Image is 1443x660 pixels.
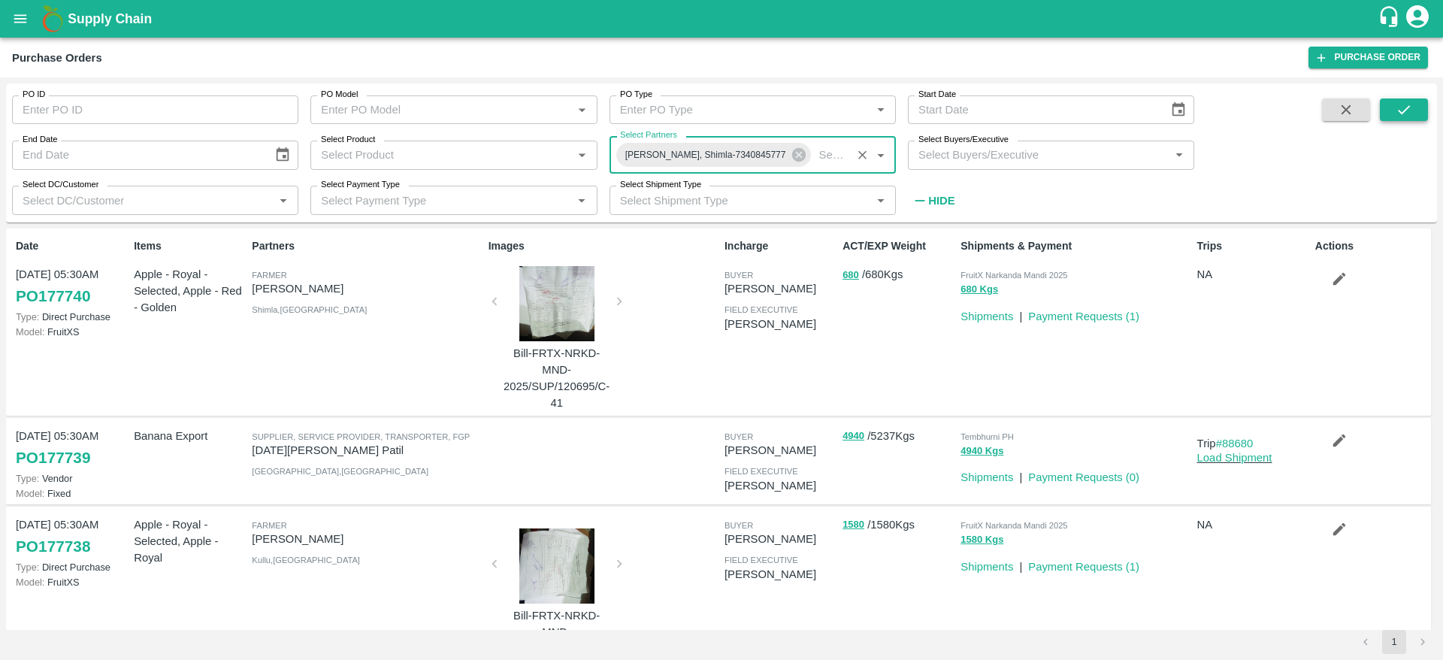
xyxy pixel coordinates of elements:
p: Items [134,238,246,254]
p: Apple - Royal - Selected, Apple - Royal [134,516,246,567]
span: buyer [725,271,753,280]
span: Kullu , [GEOGRAPHIC_DATA] [252,556,360,565]
p: FruitXS [16,325,128,339]
p: Date [16,238,128,254]
button: Open [572,100,591,120]
label: Select Buyers/Executive [918,134,1009,146]
button: 1580 [843,516,864,534]
input: Select Shipment Type [614,190,847,210]
a: Load Shipment [1197,452,1272,464]
p: [PERSON_NAME] [252,280,482,297]
input: Select Partners [813,145,847,165]
div: Purchase Orders [12,48,102,68]
button: Open [1169,145,1189,165]
p: [PERSON_NAME] [725,477,836,494]
div: | [1013,302,1022,325]
p: / 5237 Kgs [843,428,954,445]
button: Choose date [1164,95,1193,124]
button: Open [274,191,293,210]
p: Shipments & Payment [960,238,1190,254]
span: Model: [16,577,44,588]
input: Enter PO ID [12,95,298,124]
p: NA [1197,516,1309,533]
span: FruitX Narkanda Mandi 2025 [960,271,1067,280]
input: Select Buyers/Executive [912,145,1165,165]
button: 680 Kgs [960,281,998,298]
button: 680 [843,267,859,284]
span: Model: [16,488,44,499]
label: PO ID [23,89,45,101]
p: Partners [252,238,482,254]
button: 4940 [843,428,864,445]
span: Tembhurni PH [960,432,1014,441]
button: open drawer [3,2,38,36]
input: Enter PO Model [315,100,567,120]
button: Open [572,145,591,165]
label: Select Product [321,134,375,146]
a: Supply Chain [68,8,1378,29]
p: [PERSON_NAME] [725,531,836,547]
input: Select Payment Type [315,190,548,210]
a: PO177738 [16,533,90,560]
button: Open [572,191,591,210]
p: Incharge [725,238,836,254]
label: PO Model [321,89,358,101]
div: customer-support [1378,5,1404,32]
a: Payment Requests (1) [1028,310,1139,322]
label: Select DC/Customer [23,179,98,191]
p: Direct Purchase [16,310,128,324]
p: FruitXS [16,575,128,589]
label: Select Shipment Type [620,179,701,191]
p: Trip [1197,435,1309,452]
button: Open [871,191,891,210]
input: End Date [12,141,262,169]
button: 4940 Kgs [960,443,1003,460]
p: [DATE][PERSON_NAME] Patil [252,442,482,459]
input: Select Product [315,145,567,165]
p: Actions [1315,238,1427,254]
span: Type: [16,311,39,322]
p: Images [489,238,718,254]
span: buyer [725,521,753,530]
span: field executive [725,467,798,476]
a: Shipments [960,561,1013,573]
span: FruitX Narkanda Mandi 2025 [960,521,1067,530]
p: / 680 Kgs [843,266,954,283]
input: Select DC/Customer [17,190,269,210]
button: 1580 Kgs [960,531,1003,549]
p: Bill-FRTX-NRKD-MND-2025/SUP/120695/C-41 [501,345,613,412]
span: Farmer [252,521,286,530]
span: field executive [725,305,798,314]
b: Supply Chain [68,11,152,26]
a: PO177740 [16,283,90,310]
label: Select Payment Type [321,179,400,191]
p: Banana Export [134,428,246,444]
input: Start Date [908,95,1158,124]
p: [PERSON_NAME] [252,531,482,547]
p: / 1580 Kgs [843,516,954,534]
p: NA [1197,266,1309,283]
span: [PERSON_NAME], Shimla-7340845777 [616,147,795,163]
img: logo [38,4,68,34]
span: Shimla , [GEOGRAPHIC_DATA] [252,305,367,314]
a: Purchase Order [1308,47,1428,68]
a: #88680 [1216,437,1254,450]
input: Enter PO Type [614,100,867,120]
span: Farmer [252,271,286,280]
a: Shipments [960,471,1013,483]
label: PO Type [620,89,652,101]
div: [PERSON_NAME], Shimla-7340845777 [616,143,811,167]
p: [PERSON_NAME] [725,280,836,297]
p: [DATE] 05:30AM [16,516,128,533]
span: Supplier, Service Provider, Transporter, FGP [252,432,470,441]
a: Shipments [960,310,1013,322]
span: Type: [16,562,39,573]
button: Choose date [268,141,297,169]
p: Fixed [16,486,128,501]
p: [PERSON_NAME] [725,566,836,583]
button: Clear [852,145,873,165]
a: Payment Requests (1) [1028,561,1139,573]
span: [GEOGRAPHIC_DATA] , [GEOGRAPHIC_DATA] [252,467,428,476]
a: Payment Requests (0) [1028,471,1139,483]
button: page 1 [1382,630,1406,654]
